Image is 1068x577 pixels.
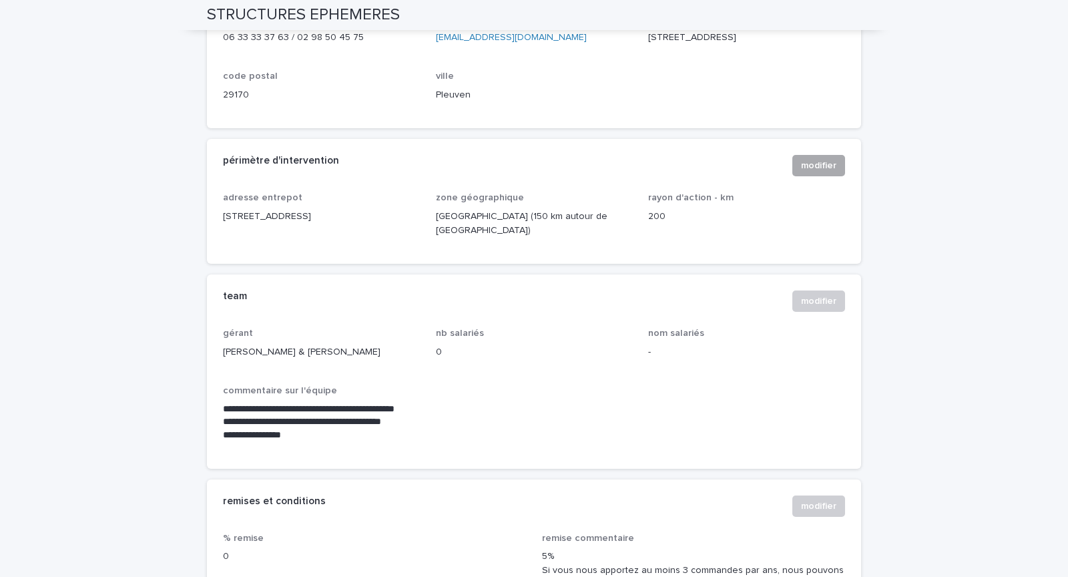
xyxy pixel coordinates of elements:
h2: remises et conditions [223,496,326,508]
button: modifier [792,155,845,176]
span: modifier [801,159,836,172]
span: ville [436,71,454,81]
p: Pleuven [436,88,633,102]
h2: team [223,291,247,303]
span: zone géographique [436,193,524,202]
h2: périmètre d'intervention [223,155,339,167]
p: [STREET_ADDRESS] [223,210,420,224]
p: [PERSON_NAME] & [PERSON_NAME] [223,345,420,359]
span: % remise [223,534,264,543]
p: 200 [648,210,845,224]
h2: STRUCTURES EPHEMERES [207,5,400,25]
span: modifier [801,295,836,308]
span: nb salariés [436,329,484,338]
button: modifier [792,496,845,517]
span: remise commentaire [542,534,634,543]
a: [EMAIL_ADDRESS][DOMAIN_NAME] [436,33,587,42]
span: gérant [223,329,253,338]
span: nom salariés [648,329,704,338]
span: commentaire sur l'équipe [223,386,337,395]
p: 06 33 33 37 63 / 02 98 50 45 75 [223,31,420,45]
p: [STREET_ADDRESS] [648,31,845,45]
p: 0 [436,345,633,359]
span: code postal [223,71,278,81]
span: adresse entrepot [223,193,302,202]
p: - [648,345,845,359]
p: 29170 [223,88,420,102]
p: [GEOGRAPHIC_DATA] (150 km autour de [GEOGRAPHIC_DATA]) [436,210,633,238]
span: rayon d'action - km [648,193,734,202]
span: modifier [801,500,836,513]
p: 0 [223,550,526,564]
button: modifier [792,291,845,312]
